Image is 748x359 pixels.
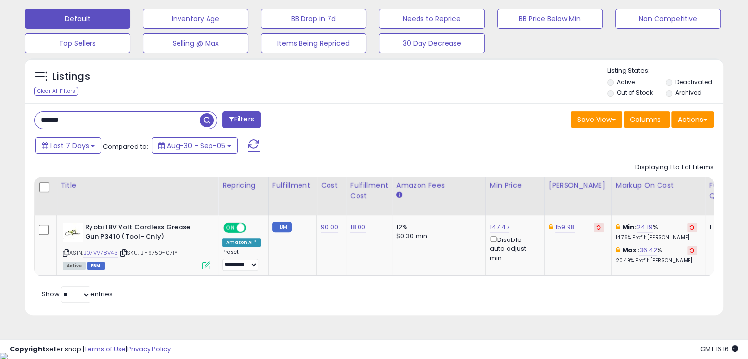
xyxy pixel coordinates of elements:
[396,232,478,240] div: $0.30 min
[615,9,721,29] button: Non Competitive
[261,9,366,29] button: BB Drop in 7d
[222,180,264,191] div: Repricing
[321,180,342,191] div: Cost
[272,180,312,191] div: Fulfillment
[25,9,130,29] button: Default
[617,78,635,86] label: Active
[63,262,86,270] span: All listings currently available for purchase on Amazon
[622,222,637,232] b: Min:
[85,223,205,243] b: Ryobi 18V Volt Cordless Grease Gun P3410 (Tool- Only)
[396,191,402,200] small: Amazon Fees.
[639,245,658,255] a: 36.42
[10,345,171,354] div: seller snap | |
[709,180,743,201] div: Fulfillable Quantity
[63,223,83,242] img: 31xdI6PN8zL._SL40_.jpg
[549,180,607,191] div: [PERSON_NAME]
[490,180,540,191] div: Min Price
[60,180,214,191] div: Title
[675,78,712,86] label: Deactivated
[143,33,248,53] button: Selling @ Max
[119,249,178,257] span: | SKU: BI-9750-071Y
[607,66,723,76] p: Listing States:
[675,89,701,97] label: Archived
[490,222,509,232] a: 147.47
[396,223,478,232] div: 12%
[83,249,118,257] a: B07VV78V43
[617,89,653,97] label: Out of Stock
[350,180,388,201] div: Fulfillment Cost
[616,180,701,191] div: Markup on Cost
[709,223,740,232] div: 1
[10,344,46,354] strong: Copyright
[350,222,366,232] a: 18.00
[616,257,697,264] p: 20.49% Profit [PERSON_NAME]
[624,111,670,128] button: Columns
[490,234,537,263] div: Disable auto adjust min
[616,246,697,264] div: %
[396,180,481,191] div: Amazon Fees
[84,344,126,354] a: Terms of Use
[671,111,714,128] button: Actions
[35,137,101,154] button: Last 7 Days
[630,115,661,124] span: Columns
[127,344,171,354] a: Privacy Policy
[272,222,292,232] small: FBM
[50,141,89,150] span: Last 7 Days
[42,289,113,299] span: Show: entries
[52,70,90,84] h5: Listings
[635,163,714,172] div: Displaying 1 to 1 of 1 items
[222,238,261,247] div: Amazon AI *
[379,9,484,29] button: Needs to Reprice
[637,222,653,232] a: 24.19
[25,33,130,53] button: Top Sellers
[167,141,225,150] span: Aug-30 - Sep-05
[616,223,697,241] div: %
[222,249,261,271] div: Preset:
[143,9,248,29] button: Inventory Age
[261,33,366,53] button: Items Being Repriced
[63,223,210,269] div: ASIN:
[222,111,261,128] button: Filters
[103,142,148,151] span: Compared to:
[571,111,622,128] button: Save View
[616,234,697,241] p: 14.76% Profit [PERSON_NAME]
[245,224,261,232] span: OFF
[622,245,639,255] b: Max:
[224,224,237,232] span: ON
[611,177,705,215] th: The percentage added to the cost of goods (COGS) that forms the calculator for Min & Max prices.
[497,9,603,29] button: BB Price Below Min
[555,222,575,232] a: 159.98
[379,33,484,53] button: 30 Day Decrease
[321,222,338,232] a: 90.00
[87,262,105,270] span: FBM
[34,87,78,96] div: Clear All Filters
[700,344,738,354] span: 2025-09-14 16:16 GMT
[152,137,238,154] button: Aug-30 - Sep-05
